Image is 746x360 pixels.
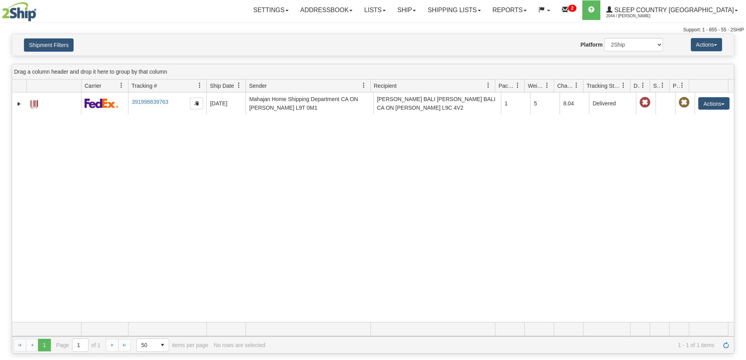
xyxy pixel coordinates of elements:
a: Charge filter column settings [570,79,583,92]
span: Shipment Issues [653,82,660,90]
span: Page of 1 [56,338,101,352]
span: Page 1 [38,339,51,351]
button: Actions [691,38,722,51]
a: 391998839763 [132,99,168,105]
a: Ship Date filter column settings [232,79,246,92]
a: Packages filter column settings [511,79,524,92]
a: Delivery Status filter column settings [636,79,650,92]
a: Ship [392,0,422,20]
span: Recipient [374,82,397,90]
span: Late [639,97,650,108]
button: Shipment Filters [24,38,74,52]
sup: 2 [568,5,576,12]
button: Copy to clipboard [190,98,203,109]
a: 2 [556,0,582,20]
a: Weight filter column settings [540,79,554,92]
div: grid grouping header [12,64,734,80]
td: Delivered [589,92,636,114]
a: Addressbook [294,0,359,20]
span: 50 [141,341,152,349]
a: Carrier filter column settings [115,79,128,92]
span: select [156,339,169,351]
span: Tracking Status [587,82,621,90]
iframe: chat widget [728,140,745,220]
span: Pickup Not Assigned [679,97,690,108]
span: Charge [557,82,574,90]
span: Packages [499,82,515,90]
a: Shipping lists [422,0,486,20]
td: 5 [530,92,560,114]
a: Tracking Status filter column settings [617,79,630,92]
label: Platform [580,41,603,49]
input: Page 1 [72,339,88,351]
a: Pickup Status filter column settings [676,79,689,92]
a: Refresh [720,339,732,351]
td: 1 [501,92,530,114]
span: Carrier [85,82,101,90]
span: Sleep Country [GEOGRAPHIC_DATA] [612,7,734,13]
a: Recipient filter column settings [482,79,495,92]
td: 8.04 [560,92,589,114]
img: 2 - FedEx Express® [85,98,119,108]
a: Shipment Issues filter column settings [656,79,669,92]
a: Label [30,97,38,109]
span: 2044 / [PERSON_NAME] [606,12,665,20]
a: Expand [15,100,23,108]
span: Sender [249,82,267,90]
img: logo2044.jpg [2,2,36,22]
span: 1 - 1 of 1 items [271,342,714,348]
span: Ship Date [210,82,234,90]
td: Mahajan Home Shipping Department CA ON [PERSON_NAME] L9T 0M1 [246,92,373,114]
td: [DATE] [206,92,246,114]
a: Reports [487,0,533,20]
span: items per page [136,338,208,352]
span: Delivery Status [634,82,640,90]
span: Weight [528,82,544,90]
a: Lists [358,0,391,20]
a: Sender filter column settings [357,79,370,92]
span: Page sizes drop down [136,338,169,352]
td: [PERSON_NAME] BALI [PERSON_NAME] BALI CA ON [PERSON_NAME] L9C 4V2 [373,92,501,114]
a: Sleep Country [GEOGRAPHIC_DATA] 2044 / [PERSON_NAME] [600,0,744,20]
div: Support: 1 - 855 - 55 - 2SHIP [2,27,744,33]
a: Settings [247,0,294,20]
a: Tracking # filter column settings [193,79,206,92]
span: Pickup Status [673,82,679,90]
span: Tracking # [132,82,157,90]
button: Actions [698,97,730,110]
div: No rows are selected [214,342,266,348]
